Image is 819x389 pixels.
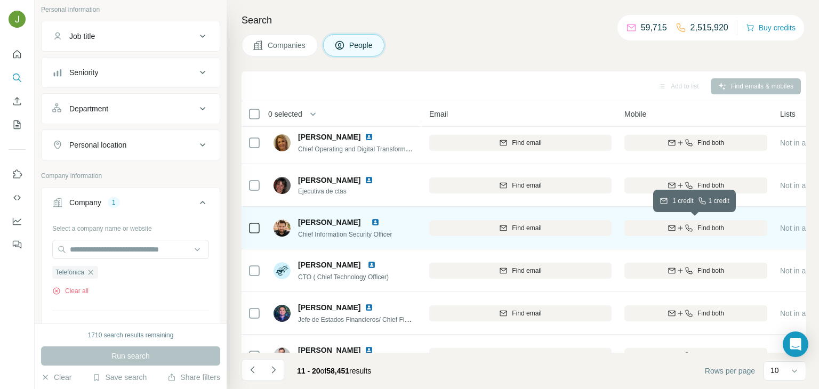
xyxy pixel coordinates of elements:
img: Avatar [274,177,291,194]
p: 59,715 [641,21,667,34]
span: Find both [697,181,724,190]
p: Personal information [41,5,220,14]
button: Job title [42,23,220,49]
span: CTO ( Chief Technology Officer) [298,273,389,281]
img: Avatar [9,11,26,28]
div: Department [69,103,108,114]
button: Find email [429,220,612,236]
span: 0 selected [268,109,302,119]
span: Find email [512,181,541,190]
span: Rows per page [705,366,755,376]
span: Not in a list [780,266,817,275]
img: LinkedIn logo [365,303,373,312]
button: Dashboard [9,212,26,231]
button: Find both [624,348,767,364]
button: Company1 [42,190,220,220]
button: Find both [624,177,767,193]
button: Find both [624,305,767,321]
img: LinkedIn logo [365,133,373,141]
p: Company information [41,171,220,181]
button: Navigate to next page [263,359,284,380]
span: of [320,367,327,375]
img: Avatar [274,134,291,151]
button: My lists [9,115,26,134]
span: People [349,40,374,51]
button: Find both [624,135,767,151]
span: Chief Operating and Digital Transformation Officer / IA (COO/CDO) en Telefónica Hispanoamérica [298,144,575,153]
span: [PERSON_NAME] [298,261,360,269]
div: 1 [108,198,120,207]
span: Ejecutiva de ctas [298,187,386,196]
button: Use Surfe on LinkedIn [9,165,26,184]
div: Open Intercom Messenger [783,331,808,357]
span: [PERSON_NAME] [298,175,360,185]
span: Find both [697,223,724,233]
h4: Search [242,13,806,28]
button: Find email [429,263,612,279]
button: Find email [429,305,612,321]
button: Use Surfe API [9,188,26,207]
div: Seniority [69,67,98,78]
span: results [297,367,371,375]
span: 58,451 [326,367,349,375]
span: 11 - 20 [297,367,320,375]
span: Jefe de Estados Financieros/ Chief Financial Statements [298,315,459,323]
span: Find email [512,351,541,361]
button: Clear [41,372,71,383]
span: Not in a list [780,181,817,190]
button: Find email [429,348,612,364]
img: LinkedIn logo [371,218,380,226]
button: Department [42,96,220,121]
span: Not in a list [780,309,817,318]
span: Find email [512,223,541,233]
span: Find both [697,351,724,361]
p: 2,515,920 [690,21,728,34]
img: Avatar [274,262,291,279]
div: Company [69,197,101,208]
button: Buy credits [746,20,796,35]
button: Enrich CSV [9,92,26,111]
button: Find email [429,177,612,193]
button: Quick start [9,45,26,64]
button: Find email [429,135,612,151]
button: Feedback [9,235,26,254]
div: Personal location [69,140,126,150]
span: Find email [512,138,541,148]
img: Avatar [274,347,291,364]
span: Not in a list [780,352,817,360]
button: Find both [624,220,767,236]
span: Not in a list [780,139,817,147]
span: [PERSON_NAME] [298,302,360,313]
div: 1710 search results remaining [88,330,174,340]
img: LinkedIn logo [365,176,373,184]
span: [PERSON_NAME] [298,132,360,142]
button: Navigate to previous page [242,359,263,380]
p: 10 [770,365,779,376]
span: Find both [697,309,724,318]
img: LinkedIn logo [365,346,373,354]
div: Select a company name or website [52,220,209,233]
span: Chief Information Security Officer [298,231,392,238]
span: [PERSON_NAME] [298,218,360,226]
span: Mobile [624,109,646,119]
span: Find both [697,266,724,275]
button: Clear all [52,286,89,296]
span: Find both [697,138,724,148]
span: [PERSON_NAME] [298,345,360,355]
button: Share filters [167,372,220,383]
button: Personal location [42,132,220,158]
div: Job title [69,31,95,42]
img: Avatar [274,220,291,237]
span: Email [429,109,448,119]
button: Save search [92,372,147,383]
span: Not in a list [780,224,817,232]
img: Avatar [274,305,291,322]
span: Find email [512,309,541,318]
span: Find email [512,266,541,275]
img: LinkedIn logo [367,261,376,269]
button: Seniority [42,60,220,85]
span: Companies [268,40,307,51]
span: Telefónica [55,268,84,277]
span: Lists [780,109,796,119]
button: Search [9,68,26,87]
